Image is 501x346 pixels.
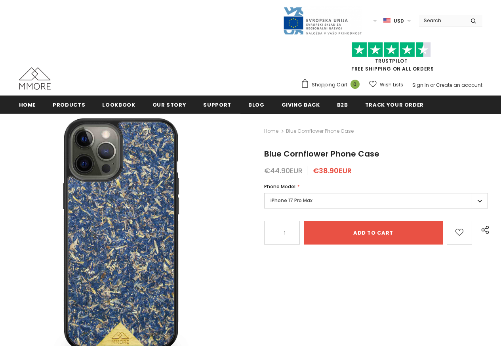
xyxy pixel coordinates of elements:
span: Products [53,101,85,109]
a: Home [19,96,36,113]
img: Trust Pilot Stars [352,42,431,57]
span: support [203,101,231,109]
span: FREE SHIPPING ON ALL ORDERS [301,46,482,72]
span: Shopping Cart [312,81,347,89]
a: Create an account [436,82,482,88]
img: USD [383,17,391,24]
a: Wish Lists [369,78,403,92]
a: Lookbook [102,96,135,113]
a: Products [53,96,85,113]
a: support [203,96,231,113]
span: Blue Cornflower Phone Case [286,126,354,136]
input: Search Site [419,15,465,26]
a: Shopping Cart 0 [301,79,364,91]
span: 0 [351,80,360,89]
a: Giving back [282,96,320,113]
a: Track your order [365,96,424,113]
a: Sign In [412,82,429,88]
span: Phone Model [264,183,295,190]
span: €44.90EUR [264,166,303,176]
span: Home [19,101,36,109]
span: Giving back [282,101,320,109]
span: USD [394,17,404,25]
span: Blog [248,101,265,109]
img: Javni Razpis [283,6,362,35]
a: Our Story [152,96,187,113]
span: or [430,82,435,88]
span: Track your order [365,101,424,109]
label: iPhone 17 Pro Max [264,193,488,208]
input: Add to cart [304,221,443,245]
a: Javni Razpis [283,17,362,24]
span: €38.90EUR [313,166,352,176]
a: Blog [248,96,265,113]
span: Blue Cornflower Phone Case [264,148,379,159]
a: B2B [337,96,348,113]
span: Wish Lists [380,81,403,89]
a: Home [264,126,278,136]
span: Our Story [152,101,187,109]
img: MMORE Cases [19,67,51,90]
span: B2B [337,101,348,109]
a: Trustpilot [375,57,408,64]
span: Lookbook [102,101,135,109]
